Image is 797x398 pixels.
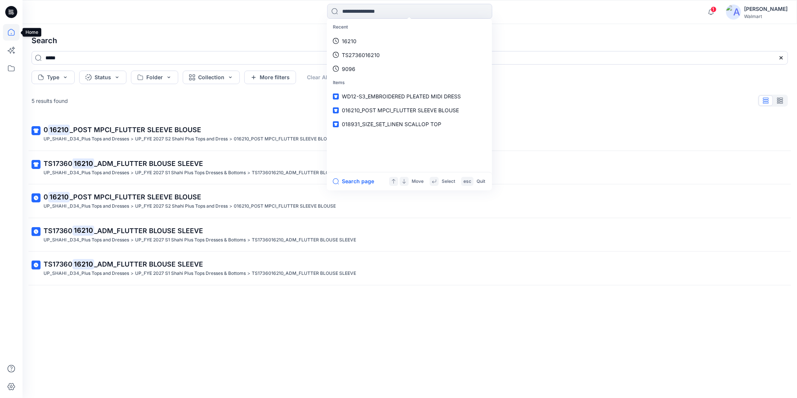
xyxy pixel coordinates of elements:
p: > [131,169,134,177]
p: UP_FYE 2027 S1 Shahi Plus Tops Dresses & Bottoms [135,236,246,244]
p: UP_SHAHI _D34_Plus Tops and Dresses [44,270,129,277]
a: 016210_POST MPCI_FLUTTER SLEEVE BLOUSE [328,103,490,117]
a: 9096 [328,62,490,76]
p: UP_SHAHI _D34_Plus Tops and Dresses [44,202,129,210]
p: TS1736016210_ADM_FLUTTER BLOUSE SLEEVE [252,270,356,277]
p: 16210 [342,37,356,45]
p: esc [463,178,471,185]
span: 0 [44,193,48,201]
mark: 16210 [72,158,94,169]
a: TS2736016210 [328,48,490,62]
span: 1 [711,6,717,12]
h4: Search [26,30,794,51]
button: Search page [333,177,374,186]
button: Status [79,71,126,84]
p: > [247,169,250,177]
div: Walmart [744,14,788,19]
p: UP_SHAHI _D34_Plus Tops and Dresses [44,169,129,177]
p: 9096 [342,65,355,73]
div: [PERSON_NAME] [744,5,788,14]
button: Collection [183,71,240,84]
img: avatar [726,5,741,20]
p: UP_FYE 2027 S1 Shahi Plus Tops Dresses & Bottoms [135,169,246,177]
p: > [247,270,250,277]
p: UP_SHAHI _D34_Plus Tops and Dresses [44,135,129,143]
p: UP_SHAHI _D34_Plus Tops and Dresses [44,236,129,244]
p: 016210_POST MPCI_FLUTTER SLEEVE BLOUSE [234,202,336,210]
p: Select [442,178,455,185]
a: TS1736016210_ADM_FLUTTER BLOUSE SLEEVEUP_SHAHI _D34_Plus Tops and Dresses>UP_FYE 2027 S1 Shahi Pl... [27,221,792,249]
span: WD12-S3_EMBROIDERED PLEATED MIDI DRESS [342,93,461,100]
p: TS1736016210_ADM_FLUTTER BLOUSE SLEEVE [252,169,356,177]
p: > [131,236,134,244]
button: More filters [244,71,296,84]
p: > [131,270,134,277]
span: _ADM_FLUTTER BLOUSE SLEEVE [94,227,203,235]
button: Type [32,71,75,84]
p: > [229,135,232,143]
p: 016210_POST MPCI_FLUTTER SLEEVE BLOUSE [234,135,336,143]
span: TS17360 [44,160,72,167]
mark: 16210 [48,192,70,202]
mark: 16210 [72,225,94,236]
span: 016210_POST MPCI_FLUTTER SLEEVE BLOUSE [342,107,459,113]
p: 5 results found [32,97,68,105]
span: _ADM_FLUTTER BLOUSE SLEEVE [94,160,203,167]
p: Recent [328,20,490,34]
p: > [131,135,134,143]
a: 018931_SIZE_SET_LINEN SCALLOP TOP [328,117,490,131]
a: WD12-S3_EMBROIDERED PLEATED MIDI DRESS [328,89,490,103]
p: UP_FYE 2027 S1 Shahi Plus Tops Dresses & Bottoms [135,270,246,277]
p: > [131,202,134,210]
span: _ADM_FLUTTER BLOUSE SLEEVE [94,260,203,268]
span: 018931_SIZE_SET_LINEN SCALLOP TOP [342,121,441,127]
button: Folder [131,71,178,84]
mark: 16210 [72,259,94,270]
a: TS1736016210_ADM_FLUTTER BLOUSE SLEEVEUP_SHAHI _D34_Plus Tops and Dresses>UP_FYE 2027 S1 Shahi Pl... [27,154,792,181]
span: _POST MPCI_FLUTTER SLEEVE BLOUSE [70,126,201,134]
p: Items [328,76,490,90]
p: UP_FYE 2027 S2 Shahi Plus Tops and Dress [135,202,228,210]
mark: 16210 [48,124,70,135]
p: TS1736016210_ADM_FLUTTER BLOUSE SLEEVE [252,236,356,244]
span: 0 [44,126,48,134]
a: 016210_POST MPCI_FLUTTER SLEEVE BLOUSEUP_SHAHI _D34_Plus Tops and Dresses>UP_FYE 2027 S2 Shahi Pl... [27,187,792,215]
p: Move [412,178,424,185]
p: UP_FYE 2027 S2 Shahi Plus Tops and Dress [135,135,228,143]
span: TS17360 [44,227,72,235]
p: Quit [477,178,485,185]
p: > [229,202,232,210]
span: _POST MPCI_FLUTTER SLEEVE BLOUSE [70,193,201,201]
a: 016210_POST MPCI_FLUTTER SLEEVE BLOUSEUP_SHAHI _D34_Plus Tops and Dresses>UP_FYE 2027 S2 Shahi Pl... [27,120,792,148]
p: TS2736016210 [342,51,380,59]
span: TS17360 [44,260,72,268]
a: TS1736016210_ADM_FLUTTER BLOUSE SLEEVEUP_SHAHI _D34_Plus Tops and Dresses>UP_FYE 2027 S1 Shahi Pl... [27,255,792,282]
p: > [247,236,250,244]
a: 16210 [328,34,490,48]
